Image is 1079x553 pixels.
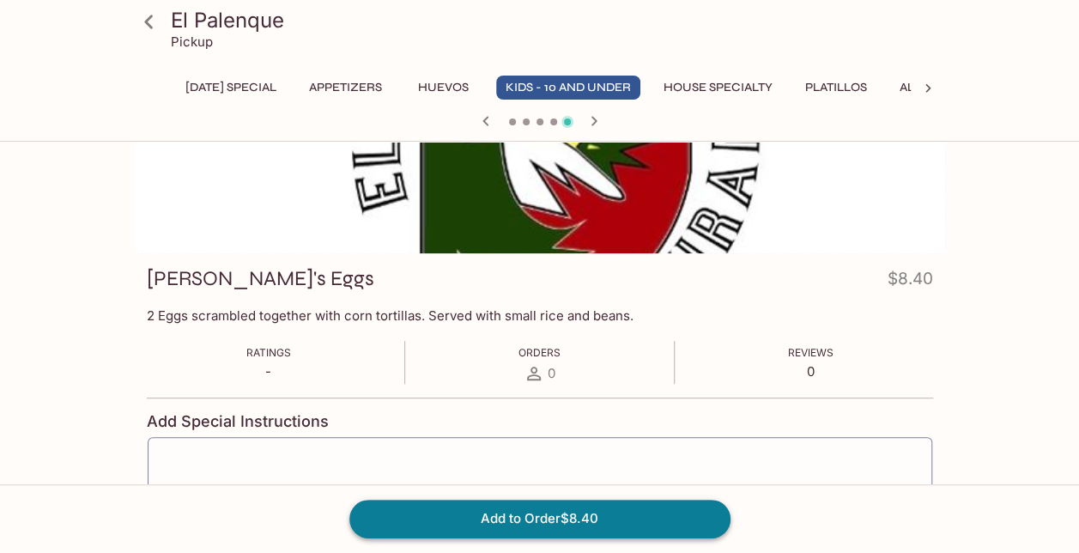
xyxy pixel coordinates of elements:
span: Ratings [246,346,291,359]
span: Orders [518,346,561,359]
button: Kids - 10 and Under [496,76,640,100]
span: 0 [548,365,555,381]
button: Add to Order$8.40 [349,500,730,538]
h4: Add Special Instructions [147,412,933,431]
h3: El Palenque [171,7,938,33]
p: - [246,363,291,380]
p: 2 Eggs scrambled together with corn tortillas. Served with small rice and beans. [147,307,933,324]
button: Huevos [405,76,482,100]
p: Pickup [171,33,213,50]
h3: [PERSON_NAME]'s Eggs [147,265,374,292]
p: 0 [788,363,833,380]
span: Reviews [788,346,833,359]
button: Appetizers [300,76,391,100]
button: Platillos [796,76,876,100]
h4: $8.40 [888,265,933,299]
div: Miriam's Eggs [135,26,945,253]
button: [DATE] Special [176,76,286,100]
button: House Specialty [654,76,782,100]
